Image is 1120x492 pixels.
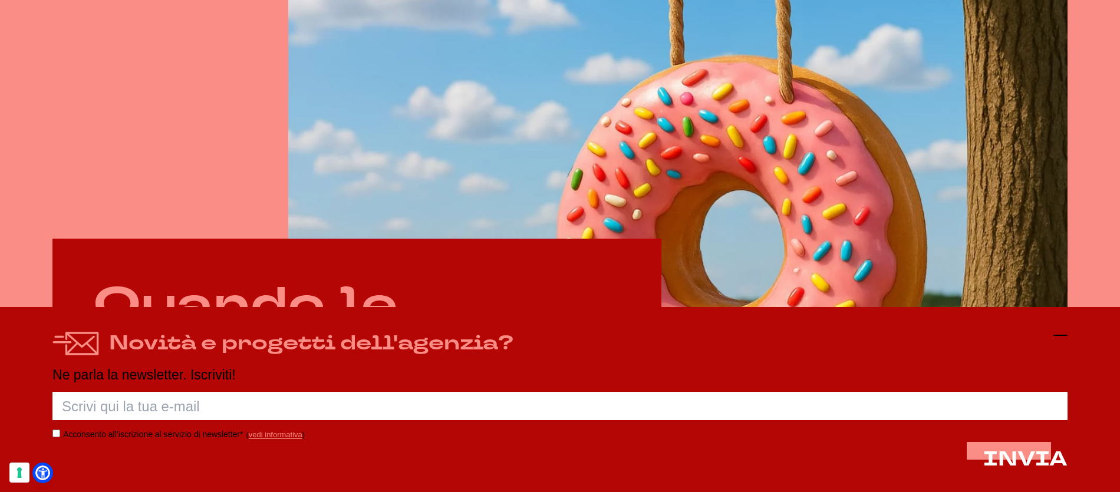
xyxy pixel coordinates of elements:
[9,463,29,483] button: Le tue preferenze relative al consenso per le tecnologie di tracciamento
[63,430,243,440] label: Acconsento all’iscrizione al servizio di newsletter*
[249,431,302,440] a: vedi informativa
[35,465,50,480] a: Open Accessibility Menu
[93,279,621,484] h2: Quando le ciambelle riescono con il buco
[52,392,1068,421] input: Scrivi qui la tua e-mail
[983,446,1068,473] span: INVIA
[246,431,305,440] span: ( )
[52,368,1068,382] p: Ne parla la newsletter. Iscriviti!
[983,449,1068,471] button: INVIA
[109,328,513,358] h4: Novità e progetti dell'agenzia?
